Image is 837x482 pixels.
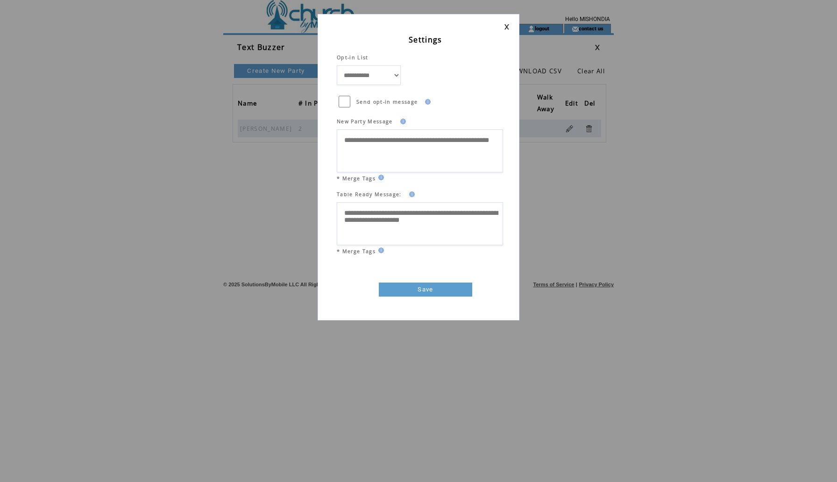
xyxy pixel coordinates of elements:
span: New Party Message [337,118,393,125]
span: * Merge Tags [337,248,376,255]
img: help.gif [422,99,431,105]
span: Settings [409,35,442,45]
span: Table Ready Message: [337,191,402,198]
img: help.gif [376,248,384,253]
a: Save [379,283,472,297]
span: Opt-in List [337,54,369,61]
img: help.gif [406,191,415,197]
img: help.gif [397,119,406,124]
img: help.gif [376,175,384,180]
span: * Merge Tags [337,175,376,182]
span: Send opt-in message [356,99,418,105]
